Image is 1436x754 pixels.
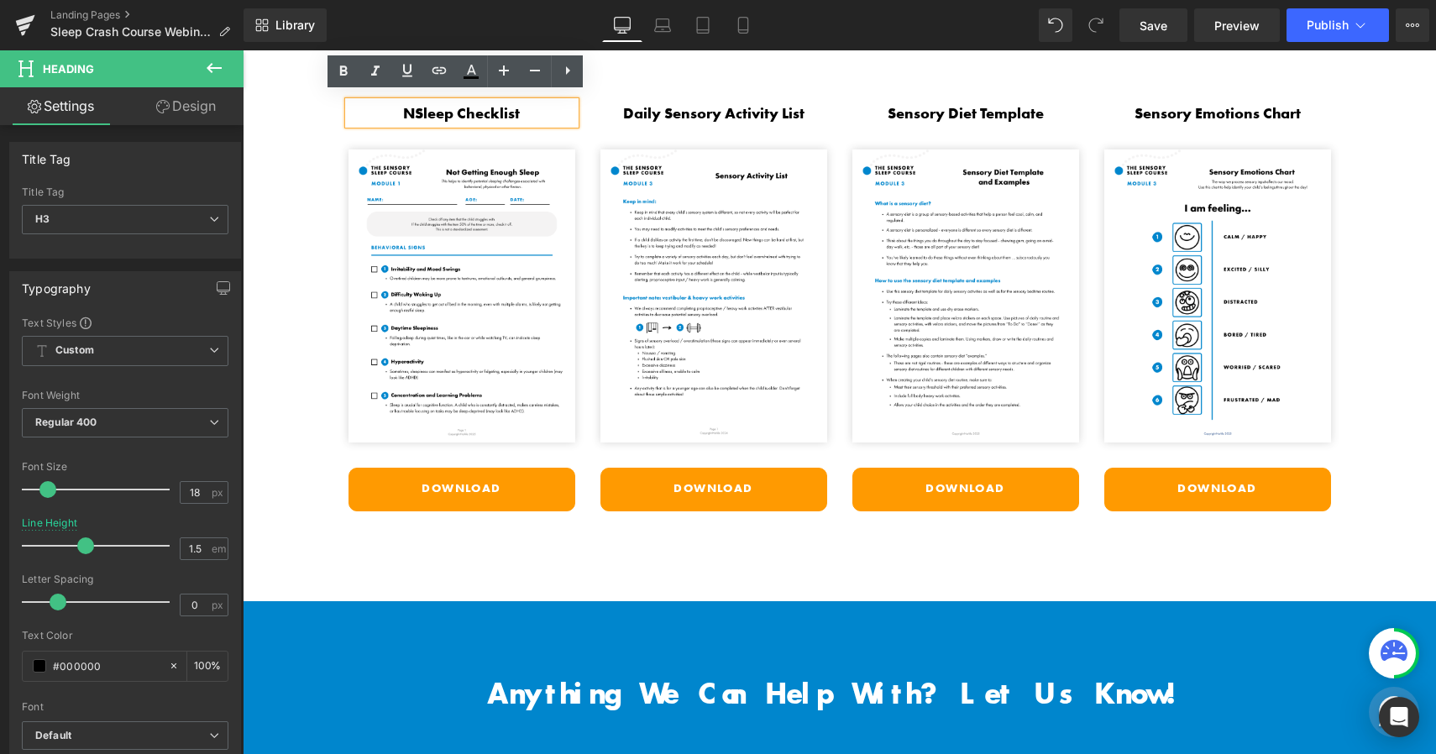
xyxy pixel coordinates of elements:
[431,430,510,445] span: Download
[22,143,71,166] div: Title Tag
[1079,8,1113,42] button: Redo
[244,8,327,42] a: New Library
[22,272,91,296] div: Typography
[1140,17,1167,34] span: Save
[179,430,258,445] span: Download
[1039,8,1072,42] button: Undo
[683,430,762,445] span: Download
[55,343,94,358] b: Custom
[1307,18,1349,32] span: Publish
[610,51,836,74] h3: Sensory Diet Template
[35,729,71,743] i: Default
[1396,8,1429,42] button: More
[22,390,228,401] div: Font Weight
[35,416,97,428] b: Regular 400
[935,430,1014,445] span: Download
[22,573,228,585] div: Letter Spacing
[212,487,226,498] span: px
[1194,8,1280,42] a: Preview
[212,600,226,610] span: px
[1126,636,1177,687] div: Messenger Dummy Widget
[125,87,247,125] a: Design
[723,8,763,42] a: Mobile
[22,517,77,529] div: Line Height
[22,316,228,329] div: Text Styles
[610,417,836,461] a: Download
[1287,8,1389,42] button: Publish
[862,417,1088,461] a: Download
[22,701,228,713] div: Font
[35,212,50,225] b: H3
[1214,17,1260,34] span: Preview
[22,630,228,641] div: Text Color
[244,624,950,662] b: Anything We Can Help With? Let Us Know!
[212,543,226,554] span: em
[22,186,228,198] div: Title Tag
[1379,697,1419,737] div: Open Intercom Messenger
[358,417,584,461] a: Download
[187,652,228,681] div: %
[683,8,723,42] a: Tablet
[358,51,584,74] h3: Daily Sensory Activity List
[53,657,160,675] input: Color
[43,62,94,76] span: Heading
[642,8,683,42] a: Laptop
[106,417,333,461] a: Download
[862,51,1088,74] h3: Sensory Emotions Chart
[106,51,333,74] h3: NSleep Checklist
[275,18,315,33] span: Library
[50,25,212,39] span: Sleep Crash Course Webinar - Replay
[602,8,642,42] a: Desktop
[50,8,244,22] a: Landing Pages
[22,461,228,473] div: Font Size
